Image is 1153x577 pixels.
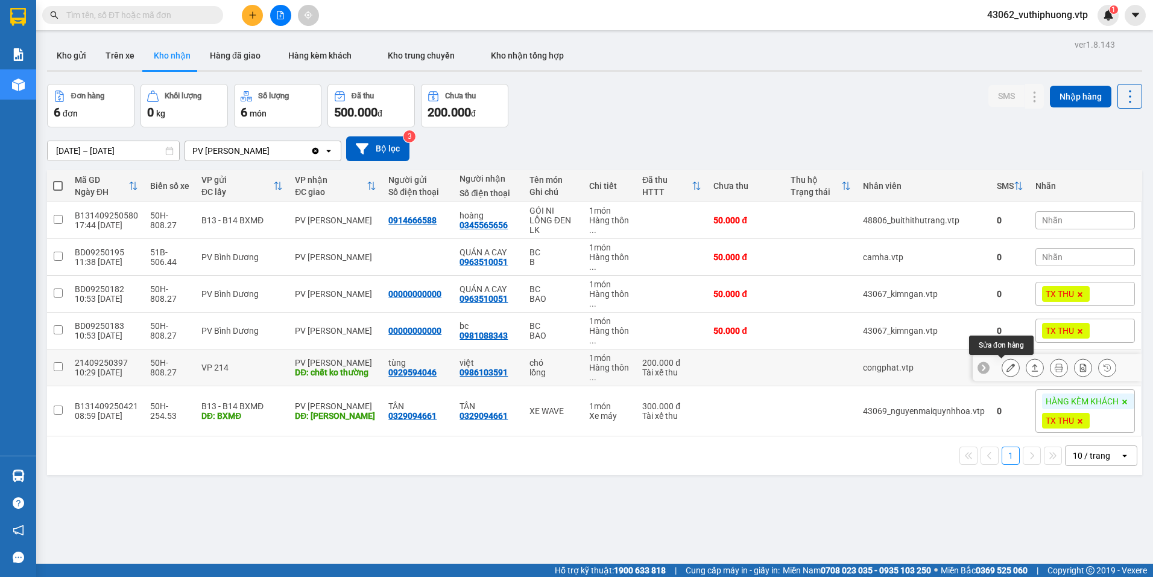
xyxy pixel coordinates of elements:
[686,564,780,577] span: Cung cấp máy in - giấy in:
[69,170,144,202] th: Toggle SortBy
[636,170,707,202] th: Toggle SortBy
[241,105,247,120] span: 6
[529,175,578,185] div: Tên món
[529,257,578,267] div: B
[863,326,985,336] div: 43067_kimngan.vtp
[147,105,154,120] span: 0
[295,289,376,299] div: PV [PERSON_NAME]
[388,411,437,421] div: 0329094661
[783,564,931,577] span: Miền Nam
[589,299,596,308] span: ...
[589,411,630,421] div: Xe máy
[589,401,630,411] div: 1 món
[1037,564,1038,577] span: |
[201,363,283,372] div: VP 214
[352,92,374,100] div: Đã thu
[863,363,985,372] div: congphat.vtp
[1130,10,1141,21] span: caret-down
[1120,451,1129,461] svg: open
[201,252,283,262] div: PV Bình Dương
[642,358,701,368] div: 200.000 đ
[75,187,128,197] div: Ngày ĐH
[295,326,376,336] div: PV [PERSON_NAME]
[529,187,578,197] div: Ghi chú
[192,145,270,157] div: PV [PERSON_NAME]
[12,48,25,61] img: solution-icon
[1046,396,1119,407] span: HÀNG KÈM KHÁCH
[529,225,578,235] div: LK
[201,401,283,411] div: B13 - B14 BXMĐ
[997,252,1023,262] div: 0
[75,211,138,220] div: B131409250580
[311,146,320,156] svg: Clear value
[460,401,517,411] div: TÂN
[377,109,382,118] span: đ
[713,215,778,225] div: 50.000 đ
[785,170,857,202] th: Toggle SortBy
[75,247,138,257] div: BD09250195
[614,566,666,575] strong: 1900 633 818
[445,92,476,100] div: Chưa thu
[271,145,272,157] input: Selected PV Nam Đong.
[201,175,273,185] div: VP gửi
[295,187,367,197] div: ĐC giao
[589,262,596,272] span: ...
[863,406,985,416] div: 43069_nguyenmaiquynhhoa.vtp
[863,289,985,299] div: 43067_kimngan.vtp
[997,215,1023,225] div: 0
[589,181,630,191] div: Chi tiết
[258,92,289,100] div: Số lượng
[589,353,630,363] div: 1 món
[1002,359,1020,377] div: Sửa đơn hàng
[201,326,283,336] div: PV Bình Dương
[491,51,564,60] span: Kho nhận tổng hợp
[346,136,409,161] button: Bộ lọc
[529,368,578,377] div: lồng
[47,84,134,127] button: Đơn hàng6đơn
[195,170,289,202] th: Toggle SortBy
[63,109,78,118] span: đơn
[1110,5,1118,14] sup: 1
[144,41,200,70] button: Kho nhận
[991,170,1029,202] th: Toggle SortBy
[141,84,228,127] button: Khối lượng0kg
[460,331,508,340] div: 0981088343
[555,564,666,577] span: Hỗ trợ kỹ thuật:
[388,368,437,377] div: 0929594046
[276,11,285,19] span: file-add
[589,225,596,235] span: ...
[165,92,201,100] div: Khối lượng
[460,368,508,377] div: 0986103591
[589,252,630,272] div: Hàng thông thường
[863,252,985,262] div: camha.vtp
[589,336,596,345] span: ...
[997,326,1023,336] div: 0
[388,358,447,368] div: tùng
[388,326,441,336] div: 00000000000
[10,8,26,26] img: logo-vxr
[388,215,437,225] div: 0914666588
[713,252,778,262] div: 50.000 đ
[471,109,476,118] span: đ
[324,146,333,156] svg: open
[821,566,931,575] strong: 0708 023 035 - 0935 103 250
[156,109,165,118] span: kg
[1002,447,1020,465] button: 1
[295,175,367,185] div: VP nhận
[75,321,138,331] div: BD09250183
[388,187,447,197] div: Số điện thoại
[248,11,257,19] span: plus
[1125,5,1146,26] button: caret-down
[13,524,24,536] span: notification
[242,5,263,26] button: plus
[460,257,508,267] div: 0963510051
[75,175,128,185] div: Mã GD
[150,211,189,230] div: 50H-808.27
[388,51,455,60] span: Kho trung chuyển
[589,206,630,215] div: 1 món
[1086,566,1095,575] span: copyright
[589,279,630,289] div: 1 món
[642,175,692,185] div: Đã thu
[589,372,596,382] span: ...
[1046,288,1074,299] span: TX THU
